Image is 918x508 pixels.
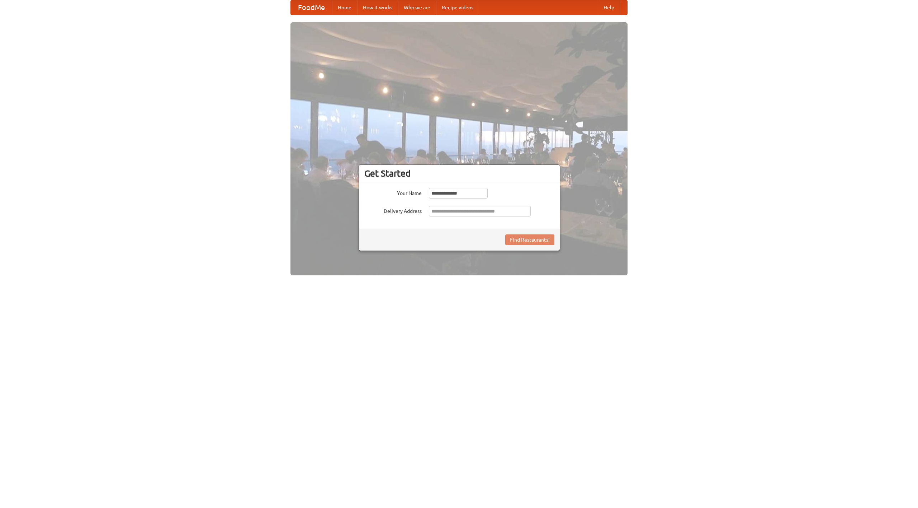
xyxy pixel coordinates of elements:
a: How it works [357,0,398,15]
label: Delivery Address [364,206,422,215]
label: Your Name [364,188,422,197]
button: Find Restaurants! [505,234,554,245]
a: Recipe videos [436,0,479,15]
a: Who we are [398,0,436,15]
a: FoodMe [291,0,332,15]
a: Help [598,0,620,15]
h3: Get Started [364,168,554,179]
a: Home [332,0,357,15]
